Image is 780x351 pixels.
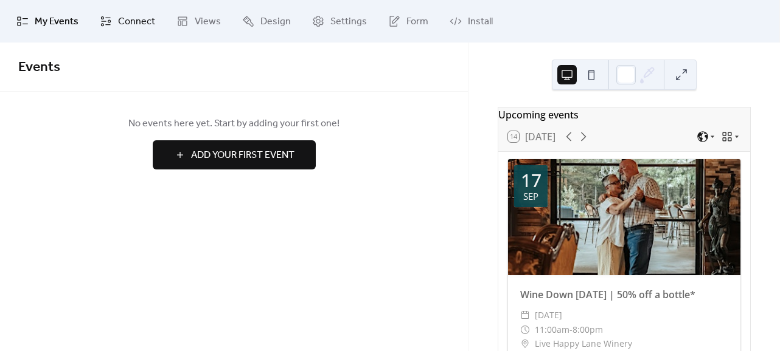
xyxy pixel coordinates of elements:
[520,288,695,301] a: Wine Down [DATE] | 50% off a bottle*
[18,54,60,81] span: Events
[35,15,78,29] span: My Events
[167,5,230,38] a: Views
[195,15,221,29] span: Views
[520,336,530,351] div: ​
[468,15,493,29] span: Install
[440,5,502,38] a: Install
[535,322,569,337] span: 11:00am
[153,140,316,169] button: Add Your First Event
[7,5,88,38] a: My Events
[303,5,376,38] a: Settings
[521,171,541,189] div: 17
[191,148,294,163] span: Add Your First Event
[118,15,155,29] span: Connect
[535,336,632,351] span: Live Happy Lane Winery
[91,5,164,38] a: Connect
[379,5,437,38] a: Form
[18,117,450,131] span: No events here yet. Start by adding your first one!
[569,322,573,337] span: -
[520,322,530,337] div: ​
[330,15,367,29] span: Settings
[573,322,603,337] span: 8:00pm
[498,107,750,122] div: Upcoming events
[535,308,562,322] span: [DATE]
[523,192,538,201] div: Sep
[233,5,300,38] a: Design
[260,15,291,29] span: Design
[18,140,450,169] a: Add Your First Event
[520,308,530,322] div: ​
[406,15,428,29] span: Form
